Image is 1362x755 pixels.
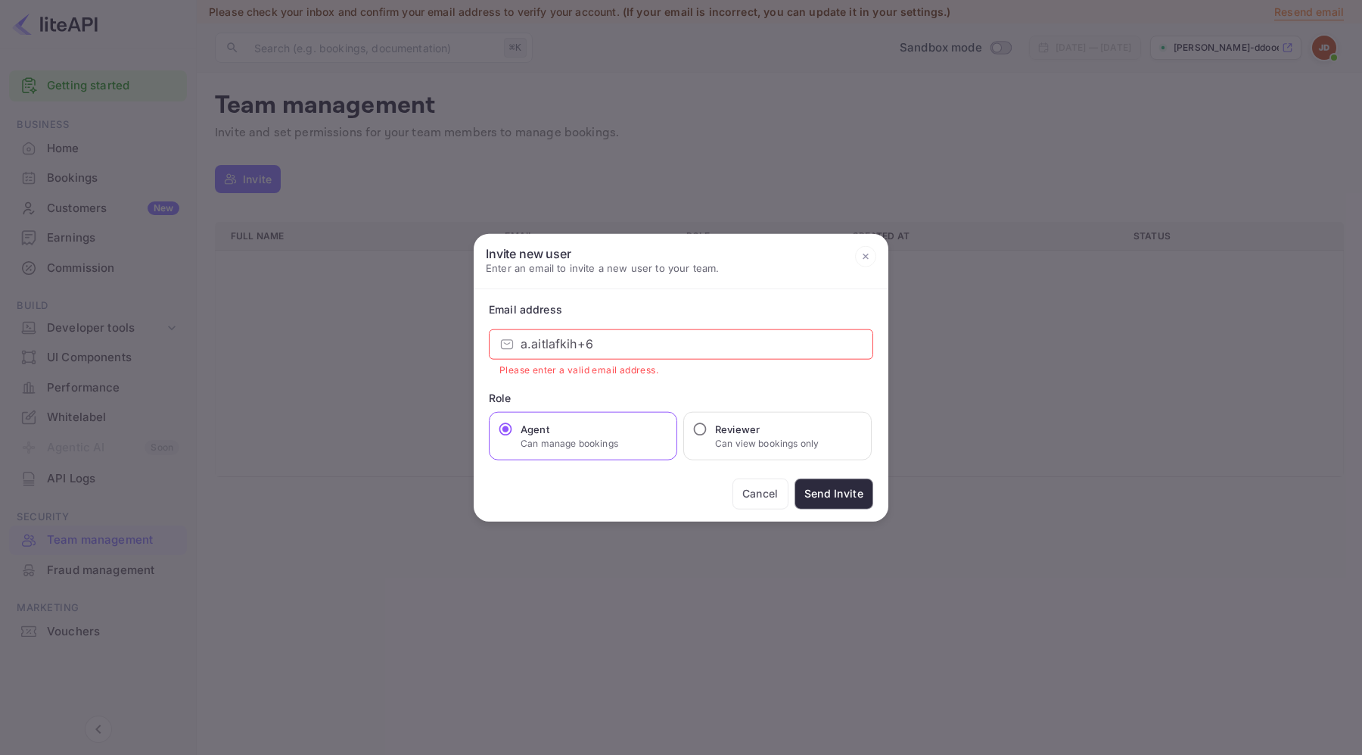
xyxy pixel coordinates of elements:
[715,421,819,436] h6: Reviewer
[486,246,719,261] h6: Invite new user
[486,261,719,276] p: Enter an email to invite a new user to your team.
[732,478,788,509] button: Cancel
[794,478,873,509] button: Send Invite
[499,362,863,377] p: Please enter a valid email address.
[521,329,873,359] input: example@nuitee.com
[489,389,873,405] div: Role
[521,436,618,450] p: Can manage bookings
[521,421,618,436] h6: Agent
[489,301,873,317] div: Email address
[715,436,819,450] p: Can view bookings only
